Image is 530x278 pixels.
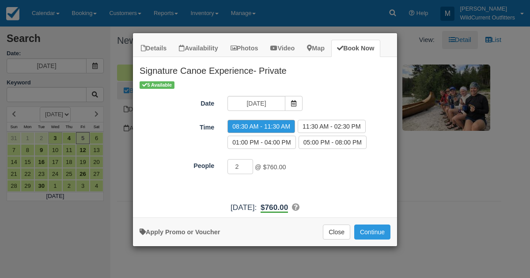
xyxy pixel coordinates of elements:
[133,96,221,108] label: Date
[135,40,172,57] a: Details
[140,81,174,89] span: 5 Available
[323,225,350,240] button: Close
[354,225,390,240] button: Add to Booking
[225,40,264,57] a: Photos
[265,40,300,57] a: Video
[255,164,286,171] span: @ $760.00
[298,120,366,133] label: 11:30 AM - 02:30 PM
[227,120,295,133] label: 08:30 AM - 11:30 AM
[299,136,367,149] label: 05:00 PM - 08:00 PM
[140,228,220,236] a: Apply Voucher
[133,158,221,171] label: People
[231,203,254,212] span: [DATE]
[133,120,221,132] label: Time
[173,40,223,57] a: Availability
[301,40,330,57] a: Map
[227,136,295,149] label: 01:00 PM - 04:00 PM
[227,159,253,174] input: People
[133,57,397,80] h2: Signature Canoe Experience- Private
[133,202,397,213] div: :
[261,203,288,213] b: $760.00
[133,57,397,213] div: Item Modal
[331,40,380,57] a: Book Now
